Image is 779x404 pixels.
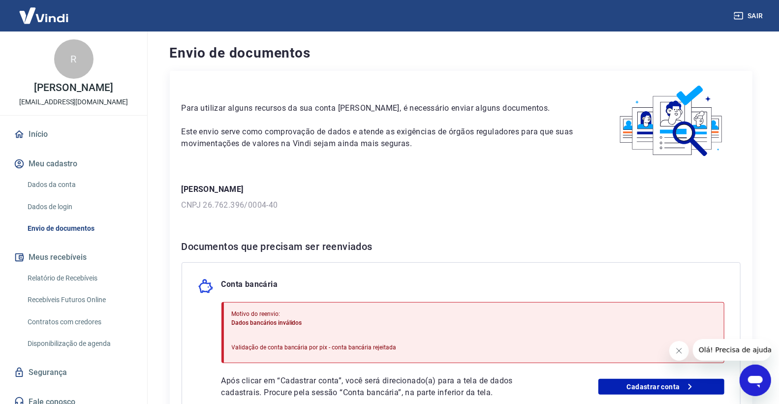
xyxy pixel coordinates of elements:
[182,239,741,254] h6: Documentos que precisam ser reenviados
[603,83,741,160] img: waiting_documents.41d9841a9773e5fdf392cede4d13b617.svg
[221,279,278,294] p: Conta bancária
[740,365,771,396] iframe: Botão para abrir a janela de mensagens
[182,126,580,150] p: Este envio serve como comprovação de dados e atende as exigências de órgãos reguladores para que ...
[693,339,771,361] iframe: Mensagem da empresa
[24,290,135,310] a: Recebíveis Futuros Online
[221,375,548,399] p: Após clicar em “Cadastrar conta”, você será direcionado(a) para a tela de dados cadastrais. Procu...
[24,312,135,332] a: Contratos com credores
[24,218,135,239] a: Envio de documentos
[54,39,93,79] div: R
[24,334,135,354] a: Disponibilização de agenda
[24,197,135,217] a: Dados de login
[6,7,83,15] span: Olá! Precisa de ajuda?
[19,97,128,107] p: [EMAIL_ADDRESS][DOMAIN_NAME]
[24,268,135,288] a: Relatório de Recebíveis
[170,43,752,63] h4: Envio de documentos
[232,310,397,318] p: Motivo do reenvio:
[12,153,135,175] button: Meu cadastro
[182,199,741,211] p: CNPJ 26.762.396/0004-40
[12,247,135,268] button: Meus recebíveis
[198,279,214,294] img: money_pork.0c50a358b6dafb15dddc3eea48f23780.svg
[732,7,767,25] button: Sair
[232,319,302,326] span: Dados bancários inválidos
[24,175,135,195] a: Dados da conta
[232,343,397,352] p: Validação de conta bancária por pix - conta bancária rejeitada
[12,0,76,31] img: Vindi
[598,379,724,395] a: Cadastrar conta
[182,102,580,114] p: Para utilizar alguns recursos da sua conta [PERSON_NAME], é necessário enviar alguns documentos.
[669,341,689,361] iframe: Fechar mensagem
[34,83,113,93] p: [PERSON_NAME]
[12,362,135,383] a: Segurança
[182,184,741,195] p: [PERSON_NAME]
[12,124,135,145] a: Início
